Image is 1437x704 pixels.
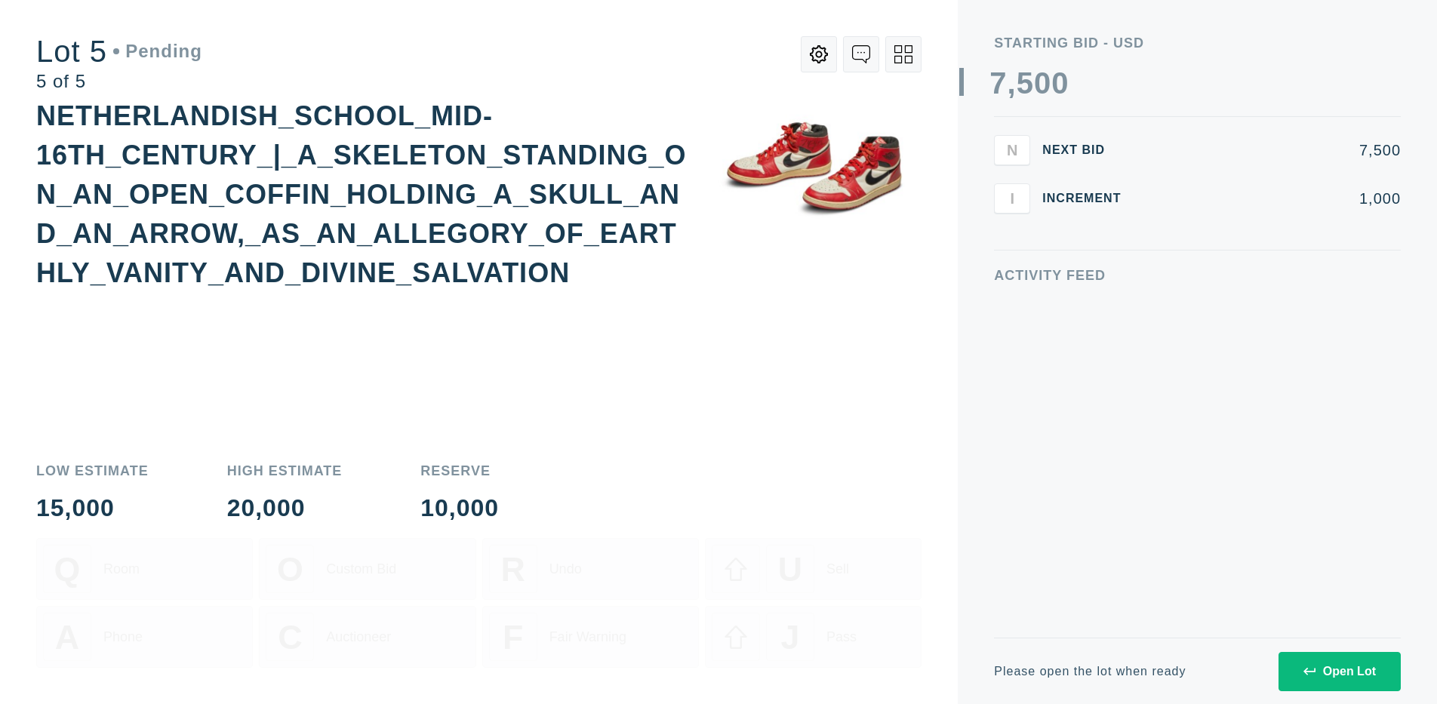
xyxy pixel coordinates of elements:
div: 10,000 [420,496,499,520]
button: N [994,135,1030,165]
div: 0 [1051,68,1069,98]
div: Lot 5 [36,36,202,66]
div: 5 of 5 [36,72,202,91]
div: High Estimate [227,464,343,478]
div: Next Bid [1042,144,1133,156]
div: 5 [1017,68,1034,98]
div: NETHERLANDISH_SCHOOL_MID-16TH_CENTURY_|_A_SKELETON_STANDING_ON_AN_OPEN_COFFIN_HOLDING_A_SKULL_AND... [36,100,687,288]
div: , [1008,68,1017,370]
div: Reserve [420,464,499,478]
div: 7 [989,68,1007,98]
button: I [994,183,1030,214]
div: Open Lot [1303,665,1376,678]
div: 20,000 [227,496,343,520]
div: Activity Feed [994,269,1401,282]
div: Low Estimate [36,464,149,478]
div: 15,000 [36,496,149,520]
div: Starting Bid - USD [994,36,1401,50]
div: Pending [113,42,202,60]
div: Increment [1042,192,1133,204]
div: 7,500 [1145,143,1401,158]
button: Open Lot [1279,652,1401,691]
div: 1,000 [1145,191,1401,206]
div: Please open the lot when ready [994,666,1186,678]
div: 0 [1034,68,1051,98]
span: N [1007,141,1017,158]
span: I [1011,189,1015,207]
